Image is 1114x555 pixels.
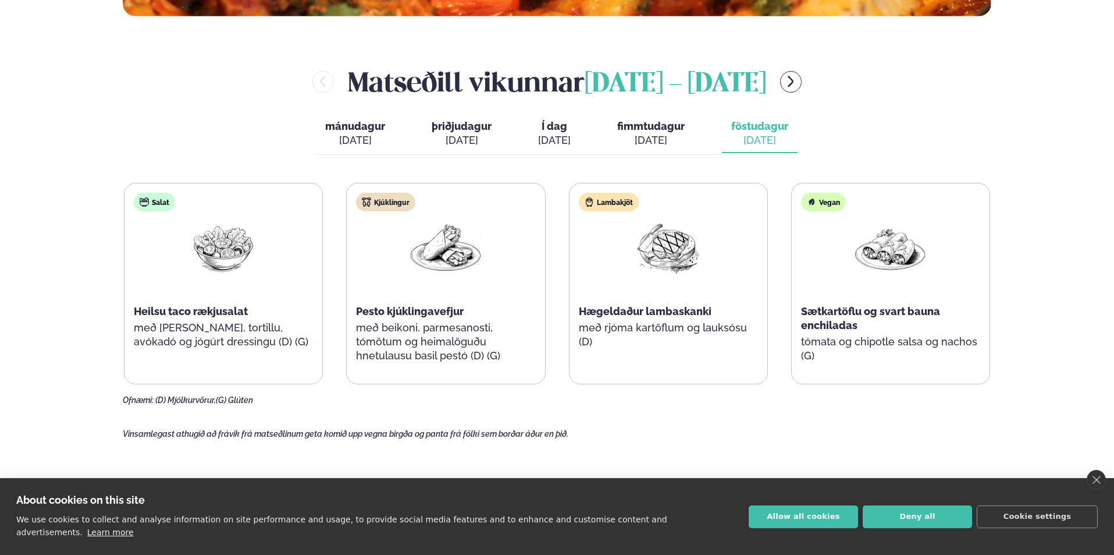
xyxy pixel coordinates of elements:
[1087,470,1106,490] a: close
[780,71,802,93] button: menu-btn-right
[538,133,571,147] div: [DATE]
[529,115,580,153] button: Í dag [DATE]
[432,133,492,147] div: [DATE]
[134,193,175,211] div: Salat
[608,115,694,153] button: fimmtudagur [DATE]
[731,120,788,132] span: föstudagur
[123,395,154,405] span: Ofnæmi:
[801,335,980,363] p: tómata og chipotle salsa og nachos (G)
[722,115,798,153] button: föstudagur [DATE]
[585,197,594,207] img: Lamb.svg
[16,494,145,506] strong: About cookies on this site
[731,133,788,147] div: [DATE]
[325,120,385,132] span: mánudagur
[356,305,464,317] span: Pesto kjúklingavefjur
[801,193,846,211] div: Vegan
[16,515,667,537] p: We use cookies to collect and analyse information on site performance and usage, to provide socia...
[348,63,766,101] h2: Matseðill vikunnar
[801,305,940,331] span: Sætkartöflu og svart bauna enchiladas
[356,193,415,211] div: Kjúklingur
[422,115,501,153] button: þriðjudagur [DATE]
[140,197,149,207] img: salad.svg
[863,505,972,528] button: Deny all
[312,71,334,93] button: menu-btn-left
[134,305,248,317] span: Heilsu taco rækjusalat
[134,321,313,349] p: með [PERSON_NAME], tortillu, avókadó og jógúrt dressingu (D) (G)
[631,221,706,275] img: Beef-Meat.png
[853,221,928,275] img: Enchilada.png
[362,197,371,207] img: chicken.svg
[585,72,766,97] span: [DATE] - [DATE]
[749,505,858,528] button: Allow all cookies
[807,197,816,207] img: Vegan.svg
[579,193,639,211] div: Lambakjöt
[977,505,1098,528] button: Cookie settings
[432,120,492,132] span: þriðjudagur
[186,221,261,275] img: Salad.png
[155,395,216,405] span: (D) Mjólkurvörur,
[408,221,483,275] img: Wraps.png
[579,305,711,317] span: Hægeldaður lambaskanki
[87,528,134,537] a: Learn more
[579,321,758,349] p: með rjóma kartöflum og lauksósu (D)
[325,133,385,147] div: [DATE]
[538,119,571,133] span: Í dag
[216,395,253,405] span: (G) Glúten
[617,120,685,132] span: fimmtudagur
[316,115,394,153] button: mánudagur [DATE]
[123,429,568,439] span: Vinsamlegast athugið að frávik frá matseðlinum geta komið upp vegna birgða og panta frá fólki sem...
[356,321,535,363] p: með beikoni, parmesanosti, tómötum og heimalöguðu hnetulausu basil pestó (D) (G)
[617,133,685,147] div: [DATE]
